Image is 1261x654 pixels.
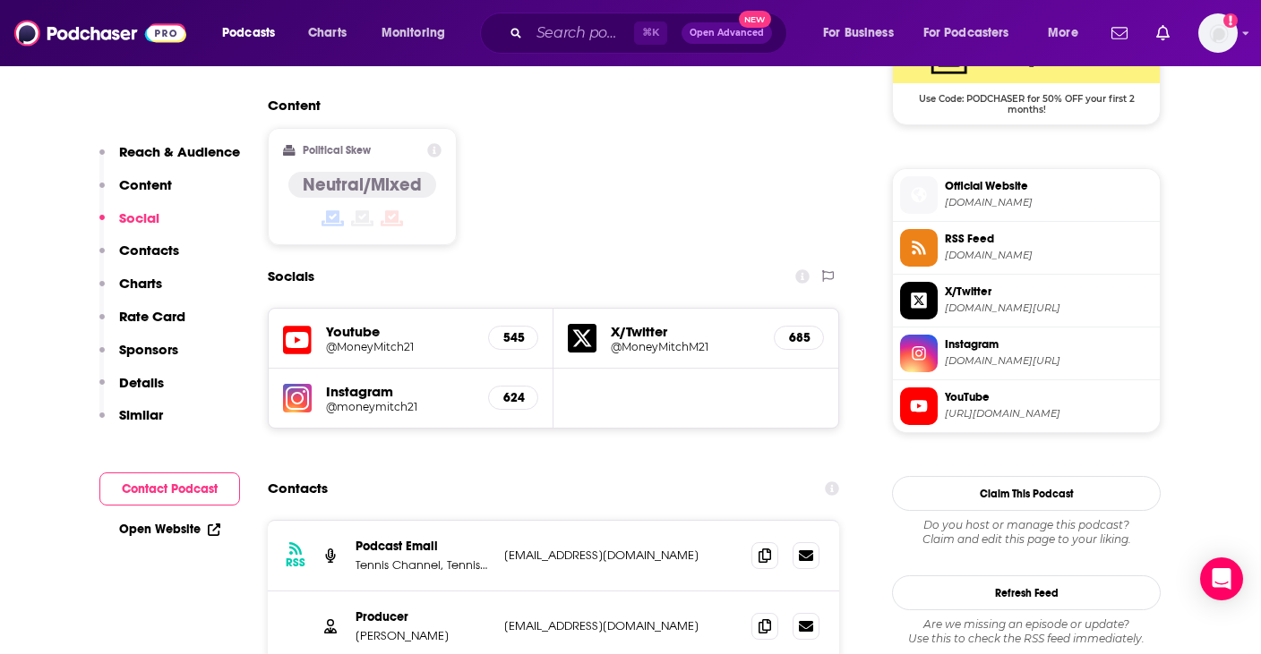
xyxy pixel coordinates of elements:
span: For Business [823,21,894,46]
p: Producer [356,609,490,624]
button: Claim This Podcast [892,476,1161,511]
p: Social [119,209,159,226]
p: Reach & Audience [119,143,240,160]
p: [EMAIL_ADDRESS][DOMAIN_NAME] [504,548,737,563]
button: Show profile menu [1198,13,1238,53]
a: RSS Feed[DOMAIN_NAME] [900,229,1153,267]
h2: Socials [268,259,314,293]
p: Sponsors [119,341,178,358]
button: open menu [1035,19,1101,47]
span: ⌘ K [634,21,667,45]
div: Open Intercom Messenger [1200,557,1243,600]
svg: Add a profile image [1223,13,1238,28]
p: [PERSON_NAME] [356,628,490,643]
h2: Political Skew [303,144,371,157]
p: Similar [119,406,163,423]
a: @moneymitch21 [326,400,474,413]
button: Contacts [99,242,179,275]
button: Similar [99,406,163,439]
span: Official Website [945,178,1153,194]
div: Claim and edit this page to your liking. [892,518,1161,547]
span: RSS Feed [945,231,1153,247]
button: Open AdvancedNew [682,22,772,44]
span: YouTube [945,389,1153,405]
span: Do you host or manage this podcast? [892,518,1161,532]
button: open menu [210,19,298,47]
span: feeds.simplecast.com [945,249,1153,262]
input: Search podcasts, credits, & more... [529,19,634,47]
h5: 624 [503,390,523,405]
h5: Instagram [326,383,474,400]
span: New [739,11,771,28]
span: For Podcasters [923,21,1009,46]
h5: 545 [503,330,523,345]
button: Reach & Audience [99,143,240,176]
button: Contact Podcast [99,472,240,505]
button: Refresh Feed [892,575,1161,610]
h3: RSS [286,556,305,570]
h5: 685 [789,330,809,345]
button: open menu [811,19,916,47]
button: Social [99,209,159,242]
h2: Content [268,97,825,114]
button: open menu [369,19,468,47]
a: Show notifications dropdown [1149,18,1177,48]
span: Charts [308,21,347,46]
span: X/Twitter [945,284,1153,300]
span: Use Code: PODCHASER for 50% OFF your first 2 months! [893,83,1160,115]
p: Details [119,374,164,391]
button: Details [99,374,164,407]
h4: Neutral/Mixed [303,174,422,196]
h5: X/Twitter [611,323,759,340]
img: Podchaser - Follow, Share and Rate Podcasts [14,16,186,50]
span: Logged in as alignPR [1198,13,1238,53]
p: Content [119,176,172,193]
a: X/Twitter[DOMAIN_NAME][URL] [900,282,1153,319]
a: Open Website [119,522,220,537]
a: Instagram[DOMAIN_NAME][URL] [900,335,1153,372]
span: Instagram [945,336,1153,352]
a: Charts [296,19,357,47]
a: YouTube[URL][DOMAIN_NAME] [900,387,1153,425]
p: Contacts [119,242,179,259]
p: Tennis Channel, Tennis Channel Podcast Network [356,557,490,573]
a: Official Website[DOMAIN_NAME] [900,176,1153,214]
span: Open Advanced [690,29,764,38]
a: Show notifications dropdown [1104,18,1135,48]
img: User Profile [1198,13,1238,53]
a: @MoneyMitchM21 [611,340,759,353]
span: instagram.com/moneymitch21 [945,354,1153,368]
span: Podcasts [222,21,275,46]
a: SimpleCast Deal: Use Code: PODCHASER for 50% OFF your first 2 months! [893,30,1160,114]
p: Rate Card [119,308,185,325]
span: https://www.youtube.com/@MoneyMitch21 [945,407,1153,420]
span: More [1048,21,1078,46]
button: open menu [912,19,1035,47]
a: @MoneyMitch21 [326,340,474,353]
img: iconImage [283,384,312,412]
span: Monitoring [382,21,445,46]
span: twitter.com/MoneyMitchM21 [945,302,1153,315]
button: Content [99,176,172,209]
p: Podcast Email [356,539,490,554]
button: Rate Card [99,308,185,341]
h5: Youtube [326,323,474,340]
h2: Contacts [268,471,328,505]
p: Charts [119,275,162,292]
div: Are we missing an episode or update? Use this to check the RSS feed immediately. [892,617,1161,646]
span: bleav.com [945,196,1153,209]
div: Search podcasts, credits, & more... [497,13,804,54]
button: Sponsors [99,341,178,374]
button: Charts [99,275,162,308]
p: [EMAIL_ADDRESS][DOMAIN_NAME] [504,618,737,633]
